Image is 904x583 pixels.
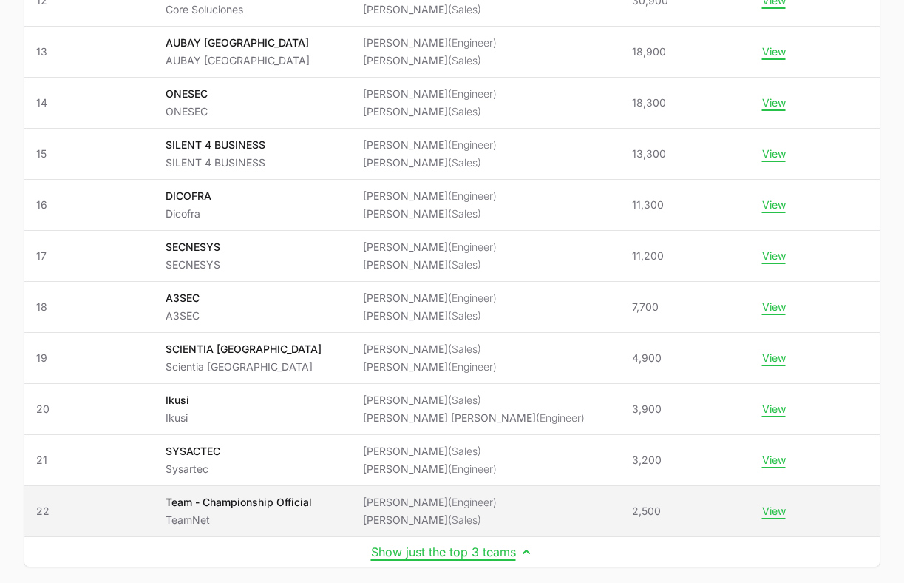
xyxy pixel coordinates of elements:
span: 11,300 [632,198,664,212]
p: Core Soluciones [166,2,264,17]
button: View [762,454,786,467]
span: 4,900 [632,351,662,365]
span: (Engineer) [448,87,497,100]
li: [PERSON_NAME] [363,2,497,17]
p: ONESEC [166,87,208,101]
li: [PERSON_NAME] [PERSON_NAME] [363,411,585,425]
li: [PERSON_NAME] [363,513,497,528]
span: (Engineer) [448,36,497,49]
span: 15 [36,146,142,161]
span: (Sales) [448,309,481,322]
span: (Sales) [448,513,481,526]
li: [PERSON_NAME] [363,342,497,357]
span: (Sales) [448,445,481,457]
span: 16 [36,198,142,212]
button: View [762,147,786,161]
span: 18 [36,300,142,314]
button: Show just the top 3 teams [371,545,534,559]
p: Scientia [GEOGRAPHIC_DATA] [166,360,322,374]
li: [PERSON_NAME] [363,360,497,374]
span: 3,900 [632,402,662,417]
li: [PERSON_NAME] [363,257,497,272]
span: (Sales) [448,258,481,271]
li: [PERSON_NAME] [363,53,497,68]
p: SCIENTIA [GEOGRAPHIC_DATA] [166,342,322,357]
p: SILENT 4 BUSINESS [166,138,265,152]
span: (Engineer) [448,138,497,151]
p: Ikusi [166,393,189,408]
li: [PERSON_NAME] [363,206,497,221]
span: 18,300 [632,95,666,110]
li: [PERSON_NAME] [363,189,497,203]
p: SILENT 4 BUSINESS [166,155,265,170]
button: View [762,300,786,314]
button: View [762,351,786,365]
span: (Sales) [448,105,481,118]
span: 17 [36,249,142,263]
span: 19 [36,351,142,365]
p: AUBAY [GEOGRAPHIC_DATA] [166,53,310,68]
p: SECNESYS [166,240,220,255]
button: View [762,198,786,212]
li: [PERSON_NAME] [363,240,497,255]
p: TeamNet [166,513,312,528]
p: A3SEC [166,291,200,306]
span: (Engineer) [448,291,497,304]
span: (Engineer) [448,462,497,475]
li: [PERSON_NAME] [363,138,497,152]
li: [PERSON_NAME] [363,444,497,459]
li: [PERSON_NAME] [363,309,497,323]
span: (Engineer) [448,240,497,253]
span: (Sales) [448,394,481,406]
span: (Engineer) [448,496,497,508]
li: [PERSON_NAME] [363,155,497,170]
span: 21 [36,453,142,468]
button: View [762,249,786,263]
button: View [762,45,786,58]
p: A3SEC [166,309,200,323]
li: [PERSON_NAME] [363,291,497,306]
span: (Sales) [448,3,481,16]
span: (Engineer) [448,360,497,373]
button: View [762,96,786,109]
li: [PERSON_NAME] [363,87,497,101]
span: (Sales) [448,343,481,355]
p: AUBAY [GEOGRAPHIC_DATA] [166,36,310,50]
li: [PERSON_NAME] [363,495,497,510]
li: [PERSON_NAME] [363,104,497,119]
button: View [762,505,786,518]
span: (Engineer) [536,411,585,424]
p: Ikusi [166,411,189,425]
span: 18,900 [632,44,666,59]
span: 13 [36,44,142,59]
span: (Sales) [448,54,481,67]
span: 13,300 [632,146,666,161]
p: SYSACTEC [166,444,220,459]
span: 11,200 [632,249,664,263]
p: ONESEC [166,104,208,119]
span: (Sales) [448,156,481,169]
span: 7,700 [632,300,659,314]
p: SECNESYS [166,257,220,272]
span: 14 [36,95,142,110]
span: 3,200 [632,453,662,468]
span: (Engineer) [448,189,497,202]
p: Team - Championship Official [166,495,312,510]
li: [PERSON_NAME] [363,393,585,408]
span: 22 [36,504,142,519]
span: 20 [36,402,142,417]
span: (Sales) [448,207,481,220]
span: 2,500 [632,504,661,519]
p: Dicofra [166,206,211,221]
li: [PERSON_NAME] [363,462,497,476]
p: Sysartec [166,462,220,476]
button: View [762,402,786,416]
p: DICOFRA [166,189,211,203]
li: [PERSON_NAME] [363,36,497,50]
